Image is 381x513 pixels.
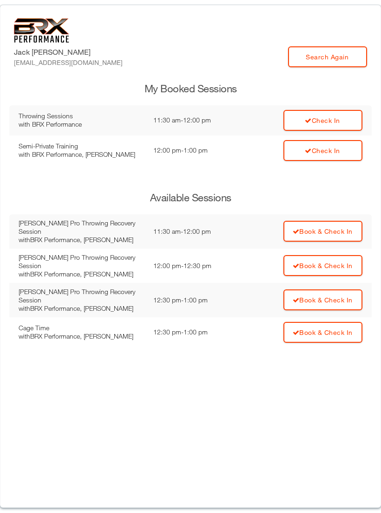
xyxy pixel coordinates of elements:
[19,324,144,332] div: Cage Time
[283,255,362,276] a: Book & Check In
[283,289,362,310] a: Book & Check In
[149,105,242,135] td: 11:30 am - 12:00 pm
[19,270,144,278] div: with BRX Performance, [PERSON_NAME]
[19,142,144,150] div: Semi-Private Training
[19,219,144,236] div: [PERSON_NAME] Pro Throwing Recovery Session
[149,214,243,249] td: 11:30 am - 12:00 pm
[283,110,362,131] a: Check In
[19,120,144,128] div: with BRX Performance
[19,236,144,244] div: with BRX Performance, [PERSON_NAME]
[283,140,362,161] a: Check In
[14,46,123,67] label: Jack [PERSON_NAME]
[14,18,69,43] img: 6f7da32581c89ca25d665dc3aae533e4f14fe3ef_original.svg
[19,332,144,340] div: with BRX Performance, [PERSON_NAME]
[19,304,144,313] div: with BRX Performance, [PERSON_NAME]
[19,150,144,159] div: with BRX Performance, [PERSON_NAME]
[9,82,372,96] h3: My Booked Sessions
[149,283,243,317] td: 12:30 pm - 1:00 pm
[19,253,144,270] div: [PERSON_NAME] Pro Throwing Recovery Session
[149,249,243,283] td: 12:00 pm - 12:30 pm
[149,317,243,347] td: 12:30 pm - 1:00 pm
[149,135,242,166] td: 12:00 pm - 1:00 pm
[9,191,372,205] h3: Available Sessions
[19,112,144,120] div: Throwing Sessions
[283,221,362,242] a: Book & Check In
[14,58,123,67] div: [EMAIL_ADDRESS][DOMAIN_NAME]
[288,46,367,67] a: Search Again
[19,288,144,304] div: [PERSON_NAME] Pro Throwing Recovery Session
[283,322,362,343] a: Book & Check In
